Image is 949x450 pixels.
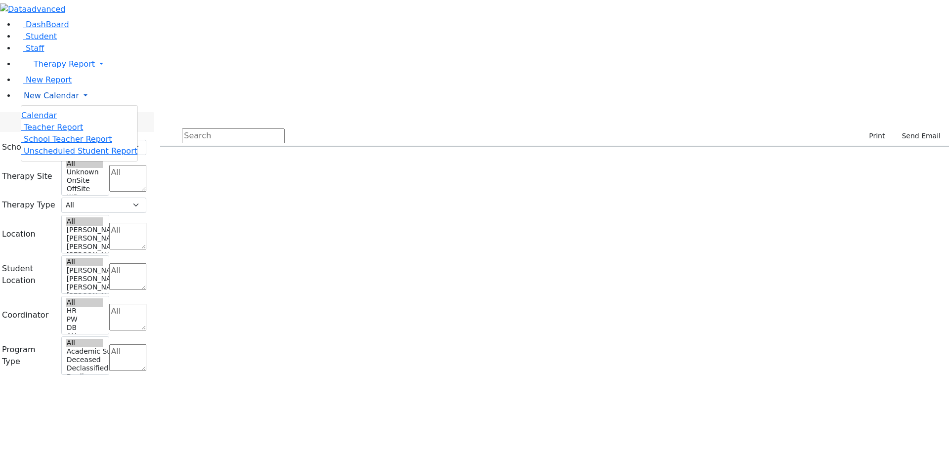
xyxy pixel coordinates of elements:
span: Calendar [21,111,57,120]
textarea: Search [109,165,146,192]
option: All [66,217,103,226]
a: Student [16,32,57,41]
span: School Teacher Report [24,134,112,144]
a: New Report [16,75,72,84]
textarea: Search [109,344,146,371]
option: All [66,258,103,266]
option: OffSite [66,185,103,193]
option: [PERSON_NAME] 3 [66,283,103,291]
label: Student Location [2,263,55,286]
span: Student [26,32,57,41]
option: AH [66,332,103,340]
option: Declines [66,372,103,381]
option: [PERSON_NAME] 5 [66,266,103,275]
option: PW [66,315,103,324]
ul: Therapy Report [21,105,138,162]
a: New Calendar [16,86,949,106]
option: All [66,298,103,307]
span: New Report [26,75,72,84]
label: Location [2,228,36,240]
a: Teacher Report [21,123,83,132]
option: Academic Support [66,347,103,356]
option: DB [66,324,103,332]
span: Therapy Report [34,59,95,69]
option: Unknown [66,168,103,176]
span: New Calendar [24,91,79,100]
option: Deceased [66,356,103,364]
textarea: Search [109,263,146,290]
option: [PERSON_NAME] 5 [66,226,103,234]
option: [PERSON_NAME] 2 [66,291,103,300]
label: Coordinator [2,309,48,321]
span: Teacher Report [24,123,83,132]
textarea: Search [109,223,146,249]
label: Therapy Site [2,170,52,182]
option: WP [66,193,103,202]
option: OnSite [66,176,103,185]
label: Program Type [2,344,55,368]
option: [PERSON_NAME] 2 [66,251,103,259]
a: DashBoard [16,20,69,29]
option: All [66,339,103,347]
span: DashBoard [26,20,69,29]
option: [PERSON_NAME] 4 [66,234,103,243]
option: Declassified [66,364,103,372]
a: Therapy Report [16,54,949,74]
span: Staff [26,43,44,53]
label: School Years [2,141,51,153]
option: [PERSON_NAME] 3 [66,243,103,251]
span: Unscheduled Student Report [24,146,137,156]
a: Unscheduled Student Report [21,146,137,156]
option: [PERSON_NAME] 4 [66,275,103,283]
option: HR [66,307,103,315]
a: Staff [16,43,44,53]
a: School Teacher Report [21,134,112,144]
textarea: Search [109,304,146,330]
label: Therapy Type [2,199,55,211]
a: Calendar [21,110,57,122]
option: All [66,160,103,168]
